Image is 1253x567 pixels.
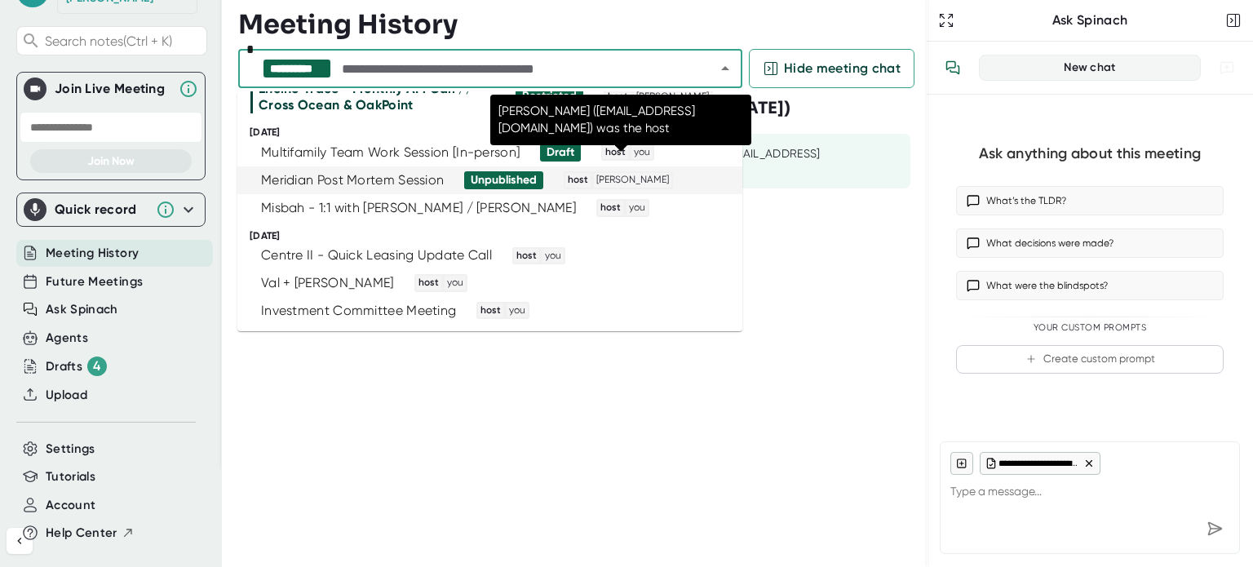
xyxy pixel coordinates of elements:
[261,200,576,216] div: Misbah - 1:1 with [PERSON_NAME] / [PERSON_NAME]
[956,186,1224,215] button: What’s the TLDR?
[956,345,1224,374] button: Create custom prompt
[55,202,148,218] div: Quick record
[478,303,503,318] span: host
[565,173,591,188] span: host
[46,524,117,543] span: Help Center
[259,81,495,113] div: Encino Trace - Monthly AM Call // Cross Ocean & OakPoint
[979,144,1201,163] div: Ask anything about this meeting
[507,303,528,318] span: you
[714,57,737,80] button: Close
[45,33,202,49] span: Search notes (Ctrl + K)
[46,467,95,486] button: Tutorials
[603,145,628,160] span: host
[46,496,95,515] button: Account
[522,89,577,104] div: Restricted
[542,249,564,264] span: you
[250,230,742,242] div: [DATE]
[261,172,444,188] div: Meridian Post Mortem Session
[55,81,170,97] div: Join Live Meeting
[956,271,1224,300] button: What were the blindspots?
[261,144,520,161] div: Multifamily Team Work Session [In-person]
[261,247,492,264] div: Centre II - Quick Leasing Update Call
[46,357,107,376] button: Drafts 4
[87,357,107,376] div: 4
[956,322,1224,334] div: Your Custom Prompts
[936,51,969,84] button: View conversation history
[30,149,192,173] button: Join Now
[631,145,653,160] span: you
[990,60,1190,75] div: New chat
[749,49,914,88] button: Hide meeting chat
[27,81,43,97] img: Join Live Meeting
[7,528,33,554] button: Collapse sidebar
[46,440,95,458] button: Settings
[46,386,87,405] button: Upload
[445,276,466,290] span: you
[956,228,1224,258] button: What decisions were made?
[46,300,118,319] button: Ask Spinach
[547,145,574,160] div: Draft
[634,90,711,104] span: [PERSON_NAME]
[958,12,1222,29] div: Ask Spinach
[46,357,107,376] div: Drafts
[87,154,135,168] span: Join Now
[1222,9,1245,32] button: Close conversation sidebar
[605,90,631,104] span: host
[261,275,394,291] div: Val + [PERSON_NAME]
[46,524,135,543] button: Help Center
[471,173,537,188] div: Unpublished
[598,201,623,215] span: host
[24,73,198,105] div: Join Live MeetingJoin Live Meeting
[46,244,139,263] button: Meeting History
[1200,514,1229,543] div: Send message
[594,173,671,188] span: [PERSON_NAME]
[46,272,143,291] button: Future Meetings
[935,9,958,32] button: Expand to Ask Spinach page
[514,249,539,264] span: host
[261,303,456,319] div: Investment Committee Meeting
[250,126,742,139] div: [DATE]
[46,329,88,348] button: Agents
[626,201,648,215] span: you
[784,59,901,78] span: Hide meeting chat
[416,276,441,290] span: host
[238,9,458,40] h3: Meeting History
[24,193,198,226] div: Quick record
